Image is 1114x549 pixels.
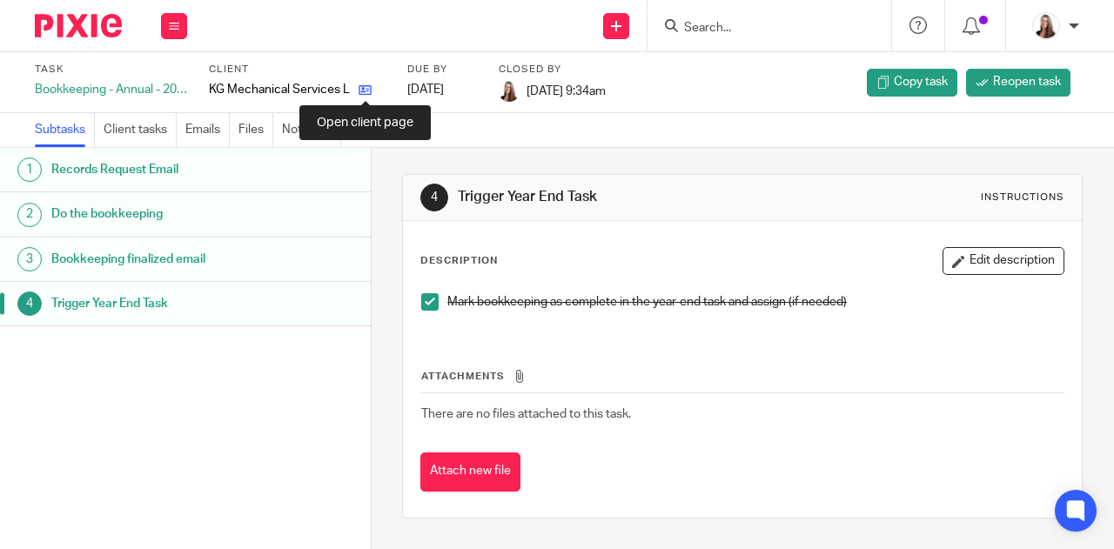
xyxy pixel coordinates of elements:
[282,113,341,147] a: Notes (0)
[35,81,187,98] div: Bookkeeping - Annual - 2025
[407,63,477,77] label: Due by
[51,157,252,183] h1: Records Request Email
[407,81,477,98] div: [DATE]
[185,113,230,147] a: Emails
[51,291,252,317] h1: Trigger Year End Task
[350,113,413,147] a: Audit logs
[238,113,273,147] a: Files
[867,69,957,97] a: Copy task
[35,63,187,77] label: Task
[17,291,42,316] div: 4
[447,293,1064,311] p: Mark bookkeeping as complete in the year-end task and assign (if needed)
[209,81,350,98] p: KG Mechanical Services Ltd.
[966,69,1070,97] a: Reopen task
[51,201,252,227] h1: Do the bookkeeping
[17,247,42,271] div: 3
[35,14,122,37] img: Pixie
[527,85,606,97] span: [DATE] 9:34am
[420,184,448,211] div: 4
[682,21,839,37] input: Search
[894,73,948,90] span: Copy task
[209,63,386,77] label: Client
[35,113,95,147] a: Subtasks
[51,246,252,272] h1: Bookkeeping finalized email
[943,247,1064,275] button: Edit description
[421,408,631,420] span: There are no files attached to this task.
[499,81,520,102] img: Larissa-headshot-cropped.jpg
[993,73,1061,90] span: Reopen task
[499,63,606,77] label: Closed by
[420,254,498,268] p: Description
[421,372,505,381] span: Attachments
[981,191,1064,204] div: Instructions
[17,203,42,227] div: 2
[458,188,780,206] h1: Trigger Year End Task
[104,113,177,147] a: Client tasks
[1032,12,1060,40] img: Larissa-headshot-cropped.jpg
[17,157,42,182] div: 1
[420,452,520,492] button: Attach new file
